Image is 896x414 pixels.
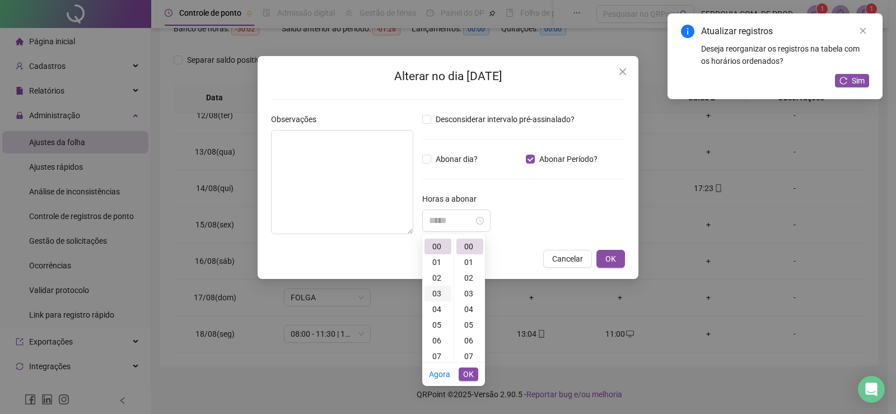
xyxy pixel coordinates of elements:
[424,254,451,270] div: 01
[456,286,483,301] div: 03
[431,113,579,125] span: Desconsiderar intervalo pré-assinalado?
[429,370,450,379] a: Agora
[614,63,632,81] button: Close
[424,239,451,254] div: 00
[701,25,869,38] div: Atualizar registros
[456,239,483,254] div: 00
[424,286,451,301] div: 03
[456,317,483,333] div: 05
[681,25,694,38] span: info-circle
[835,74,869,87] button: Sim
[852,75,865,87] span: Sim
[424,348,451,364] div: 07
[618,67,627,76] span: close
[424,270,451,286] div: 02
[459,368,478,381] button: OK
[596,250,625,268] button: OK
[422,193,484,205] label: Horas a abonar
[463,368,474,380] span: OK
[552,253,583,265] span: Cancelar
[431,153,482,165] span: Abonar dia?
[543,250,592,268] button: Cancelar
[456,333,483,348] div: 06
[271,113,324,125] label: Observações
[858,376,885,403] div: Open Intercom Messenger
[605,253,616,265] span: OK
[701,43,869,67] div: Deseja reorganizar os registros na tabela com os horários ordenados?
[535,153,602,165] span: Abonar Período?
[857,25,869,37] a: Close
[456,270,483,286] div: 02
[424,333,451,348] div: 06
[456,301,483,317] div: 04
[859,27,867,35] span: close
[456,348,483,364] div: 07
[271,67,625,86] h2: Alterar no dia [DATE]
[456,254,483,270] div: 01
[424,317,451,333] div: 05
[839,77,847,85] span: reload
[424,301,451,317] div: 04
